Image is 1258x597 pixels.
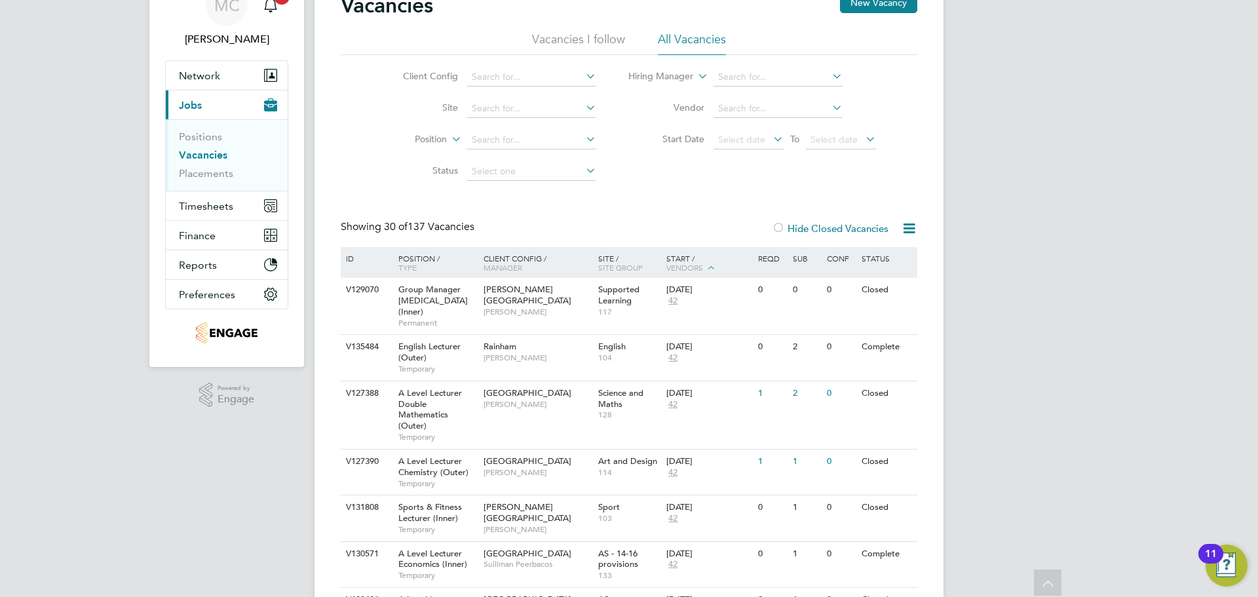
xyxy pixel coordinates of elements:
[598,410,660,420] span: 128
[598,262,643,273] span: Site Group
[598,548,638,570] span: AS - 14-16 provisions
[398,455,468,478] span: A Level Lecturer Chemistry (Outer)
[666,262,703,273] span: Vendors
[398,284,468,317] span: Group Manager [MEDICAL_DATA] (Inner)
[666,549,752,560] div: [DATE]
[179,259,217,271] span: Reports
[166,280,288,309] button: Preferences
[398,387,462,432] span: A Level Lecturer Double Mathematics (Outer)
[755,335,789,359] div: 0
[179,99,202,111] span: Jobs
[343,381,389,406] div: V127388
[398,262,417,273] span: Type
[858,495,915,520] div: Closed
[179,229,216,242] span: Finance
[179,200,233,212] span: Timesheets
[824,542,858,566] div: 0
[165,322,288,343] a: Go to home page
[810,134,858,145] span: Select date
[384,220,474,233] span: 137 Vacancies
[598,467,660,478] span: 114
[484,524,592,535] span: [PERSON_NAME]
[166,119,288,191] div: Jobs
[714,100,843,118] input: Search for...
[786,130,803,147] span: To
[595,247,664,279] div: Site /
[790,542,824,566] div: 1
[398,524,477,535] span: Temporary
[467,68,596,87] input: Search for...
[166,61,288,90] button: Network
[343,450,389,474] div: V127390
[663,247,755,280] div: Start /
[398,570,477,581] span: Temporary
[666,559,679,570] span: 42
[658,31,726,55] li: All Vacancies
[790,381,824,406] div: 2
[790,450,824,474] div: 1
[858,450,915,474] div: Closed
[343,542,389,566] div: V130571
[824,381,858,406] div: 0
[179,167,233,180] a: Placements
[341,220,477,234] div: Showing
[484,341,516,352] span: Rainham
[598,501,620,512] span: Sport
[666,502,752,513] div: [DATE]
[666,513,679,524] span: 42
[755,381,789,406] div: 1
[480,247,595,279] div: Client Config /
[484,548,571,559] span: [GEOGRAPHIC_DATA]
[1205,554,1217,571] div: 11
[484,353,592,363] span: [PERSON_NAME]
[598,570,660,581] span: 133
[398,478,477,489] span: Temporary
[858,381,915,406] div: Closed
[467,131,596,149] input: Search for...
[166,191,288,220] button: Timesheets
[196,322,257,343] img: jjfox-logo-retina.png
[398,501,462,524] span: Sports & Fitness Lecturer (Inner)
[383,102,458,113] label: Site
[484,399,592,410] span: [PERSON_NAME]
[343,335,389,359] div: V135484
[179,149,227,161] a: Vacancies
[383,70,458,82] label: Client Config
[467,100,596,118] input: Search for...
[398,341,461,363] span: English Lecturer (Outer)
[343,278,389,302] div: V129070
[618,70,693,83] label: Hiring Manager
[484,501,571,524] span: [PERSON_NAME][GEOGRAPHIC_DATA]
[166,250,288,279] button: Reports
[666,467,679,478] span: 42
[824,495,858,520] div: 0
[755,450,789,474] div: 1
[598,307,660,317] span: 117
[532,31,625,55] li: Vacancies I follow
[858,542,915,566] div: Complete
[398,364,477,374] span: Temporary
[598,455,657,467] span: Art and Design
[343,247,389,269] div: ID
[218,394,254,405] span: Engage
[629,133,704,145] label: Start Date
[718,134,765,145] span: Select date
[166,221,288,250] button: Finance
[165,31,288,47] span: Mark Carter
[824,450,858,474] div: 0
[398,318,477,328] span: Permanent
[343,495,389,520] div: V131808
[484,307,592,317] span: [PERSON_NAME]
[179,288,235,301] span: Preferences
[467,163,596,181] input: Select one
[824,278,858,302] div: 0
[755,278,789,302] div: 0
[166,90,288,119] button: Jobs
[666,284,752,296] div: [DATE]
[398,432,477,442] span: Temporary
[384,220,408,233] span: 30 of
[484,559,592,569] span: Sulliman Peerbacos
[824,335,858,359] div: 0
[824,247,858,269] div: Conf
[790,278,824,302] div: 0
